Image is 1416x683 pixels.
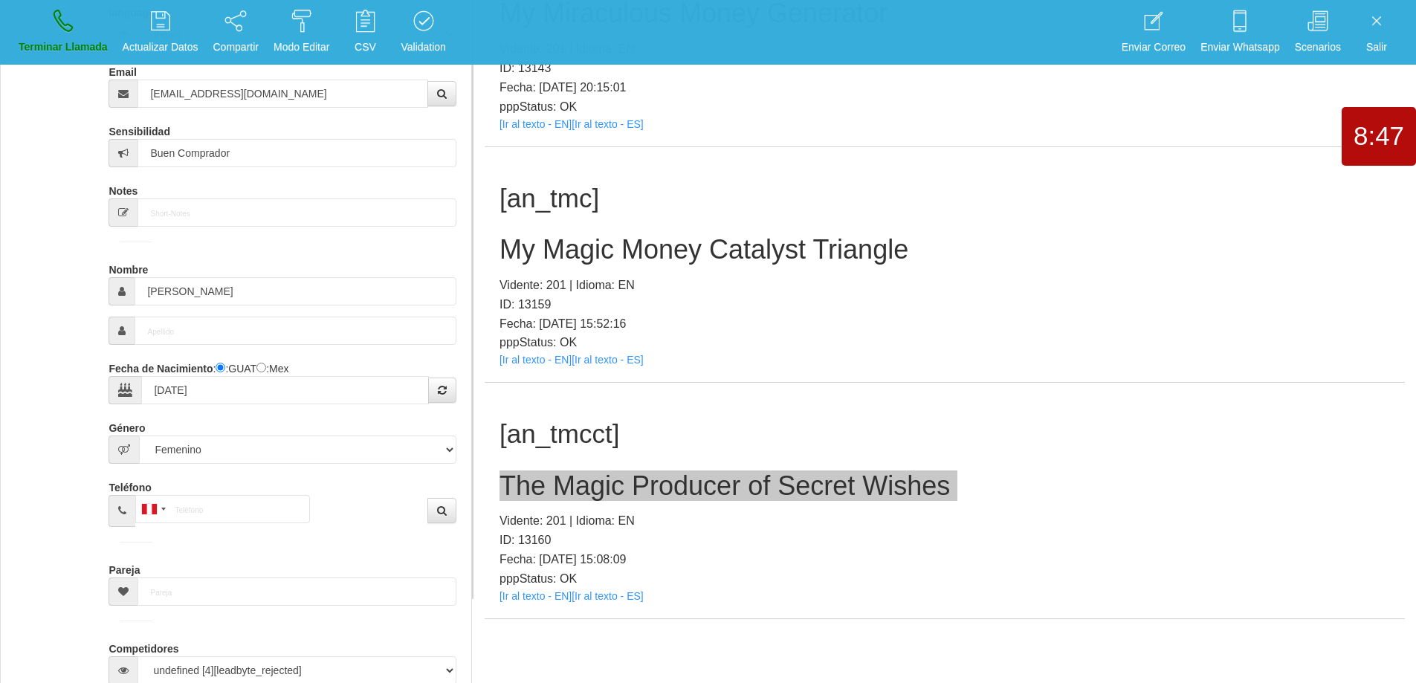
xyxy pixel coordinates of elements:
[572,118,643,130] a: [Ir al texto - ES]
[344,39,386,56] p: CSV
[1356,39,1397,56] p: Salir
[500,333,1390,352] p: pppStatus: OK
[1290,4,1346,60] a: Scenarios
[268,4,334,60] a: Modo Editar
[1200,39,1280,56] p: Enviar Whatsapp
[572,354,643,366] a: [Ir al texto - ES]
[500,78,1390,97] p: Fecha: [DATE] 20:15:01
[109,356,213,376] label: Fecha de Nacimiento
[274,39,329,56] p: Modo Editar
[500,511,1390,531] p: Vidente: 201 | Idioma: EN
[500,550,1390,569] p: Fecha: [DATE] 15:08:09
[500,276,1390,295] p: Vidente: 201 | Idioma: EN
[109,356,456,404] div: : :GUAT :Mex
[135,495,310,523] input: Teléfono
[500,97,1390,117] p: pppStatus: OK
[500,590,572,602] a: [Ir al texto - EN]
[109,119,169,139] label: Sensibilidad
[401,39,445,56] p: Validation
[216,363,225,372] input: :Quechi GUAT
[109,415,145,436] label: Género
[109,475,151,495] label: Teléfono
[500,118,572,130] a: [Ir al texto - EN]
[109,557,140,577] label: Pareja
[500,354,572,366] a: [Ir al texto - EN]
[135,317,456,345] input: Apellido
[123,39,198,56] p: Actualizar Datos
[500,471,1390,501] h2: The Magic Producer of Secret Wishes
[213,39,259,56] p: Compartir
[339,4,391,60] a: CSV
[1116,4,1191,60] a: Enviar Correo
[138,198,456,227] input: Short-Notes
[136,496,170,522] div: Peru (Perú): +51
[1195,4,1285,60] a: Enviar Whatsapp
[1122,39,1186,56] p: Enviar Correo
[109,636,178,656] label: Competidores
[138,577,456,606] input: Pareja
[500,295,1390,314] p: ID: 13159
[138,139,456,167] input: Sensibilidad
[138,80,427,108] input: Correo electrónico
[500,314,1390,334] p: Fecha: [DATE] 15:52:16
[109,178,138,198] label: Notes
[117,4,204,60] a: Actualizar Datos
[500,569,1390,589] p: pppStatus: OK
[500,420,1390,449] h1: [an_tmcct]
[135,277,456,305] input: Nombre
[1351,4,1403,60] a: Salir
[13,4,113,60] a: Terminar Llamada
[109,257,148,277] label: Nombre
[395,4,450,60] a: Validation
[1295,39,1341,56] p: Scenarios
[109,59,136,80] label: Email
[572,590,643,602] a: [Ir al texto - ES]
[500,59,1390,78] p: ID: 13143
[500,235,1390,265] h2: My Magic Money Catalyst Triangle
[500,531,1390,550] p: ID: 13160
[1342,122,1416,151] h1: 8:47
[256,363,266,372] input: :Yuca-Mex
[500,184,1390,213] h1: [an_tmc]
[208,4,264,60] a: Compartir
[19,39,108,56] p: Terminar Llamada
